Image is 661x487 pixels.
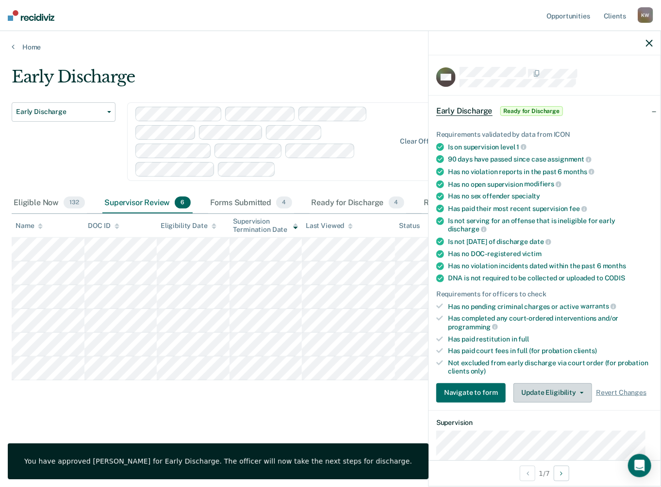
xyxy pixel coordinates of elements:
[399,222,420,230] div: Status
[64,196,85,209] span: 132
[24,457,412,466] div: You have approved [PERSON_NAME] for Early Discharge. The officer will now take the next steps for...
[513,383,592,403] button: Update Eligibility
[529,238,551,245] span: date
[436,383,506,403] button: Navigate to form
[448,180,653,189] div: Has no open supervision
[574,347,597,355] span: clients)
[161,222,216,230] div: Eligibility Date
[16,108,103,116] span: Early Discharge
[570,205,587,212] span: fee
[522,250,542,258] span: victim
[448,302,653,311] div: Has no pending criminal charges or active
[520,466,535,481] button: Previous Opportunity
[471,367,486,375] span: only)
[448,237,653,246] div: Is not [DATE] of discharge
[8,10,54,21] img: Recidiviz
[448,274,653,282] div: DNA is not required to be collected or uploaded to
[512,192,540,200] span: specialty
[436,290,653,298] div: Requirements for officers to check
[448,262,653,270] div: Has no violation incidents dated within the past 6
[16,222,43,230] div: Name
[564,168,595,176] span: months
[12,67,508,95] div: Early Discharge
[448,335,653,343] div: Has paid restitution in
[12,43,649,51] a: Home
[517,143,527,151] span: 1
[448,192,653,200] div: Has no sex offender
[88,222,119,230] div: DOC ID
[400,137,445,146] div: Clear officers
[436,106,493,116] span: Early Discharge
[436,419,653,427] dt: Supervision
[306,222,353,230] div: Last Viewed
[605,274,625,282] span: CODIS
[429,96,661,127] div: Early DischargeReady for Discharge
[208,193,294,214] div: Forms Submitted
[448,143,653,151] div: Is on supervision level
[389,196,404,209] span: 4
[436,130,653,139] div: Requirements validated by data from ICON
[175,196,190,209] span: 6
[628,454,651,477] div: Open Intercom Messenger
[310,193,406,214] div: Ready for Discharge
[519,335,529,343] span: full
[448,217,653,233] div: Is not serving for an offense that is ineligible for early
[448,250,653,258] div: Has no DOC-registered
[436,383,510,403] a: Navigate to form link
[448,323,498,331] span: programming
[448,204,653,213] div: Has paid their most recent supervision
[422,193,514,214] div: Revisions Requests
[638,7,653,23] div: K W
[448,167,653,176] div: Has no violation reports in the past 6
[448,359,653,375] div: Not excluded from early discharge via court order (for probation clients
[102,193,193,214] div: Supervisor Review
[603,262,626,270] span: months
[276,196,292,209] span: 4
[548,155,592,163] span: assignment
[12,193,87,214] div: Eligible Now
[233,217,298,234] div: Supervision Termination Date
[448,225,487,233] span: discharge
[448,347,653,355] div: Has paid court fees in full (for probation
[448,314,653,331] div: Has completed any court-ordered interventions and/or
[500,106,563,116] span: Ready for Discharge
[596,389,646,397] span: Revert Changes
[429,460,661,486] div: 1 / 7
[580,302,616,310] span: warrants
[448,155,653,163] div: 90 days have passed since case
[554,466,569,481] button: Next Opportunity
[525,180,562,188] span: modifiers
